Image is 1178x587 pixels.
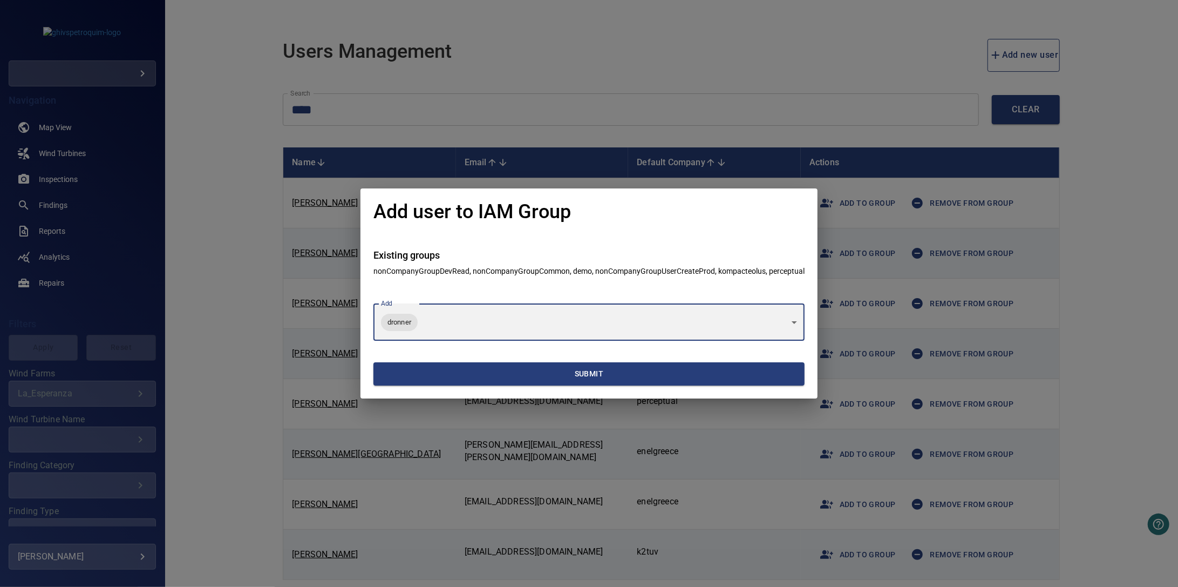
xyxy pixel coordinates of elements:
[373,266,805,276] p: nonCompanyGroupDevRead, nonCompanyGroupCommon, demo, nonCompanyGroupUserCreateProd, kompacteolus,...
[373,250,805,261] h4: Existing groups
[381,317,418,327] span: dronner
[373,201,571,223] h1: Add user to IAM Group
[378,367,800,381] span: Submit
[373,362,805,386] button: Submit
[373,303,805,341] div: dronner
